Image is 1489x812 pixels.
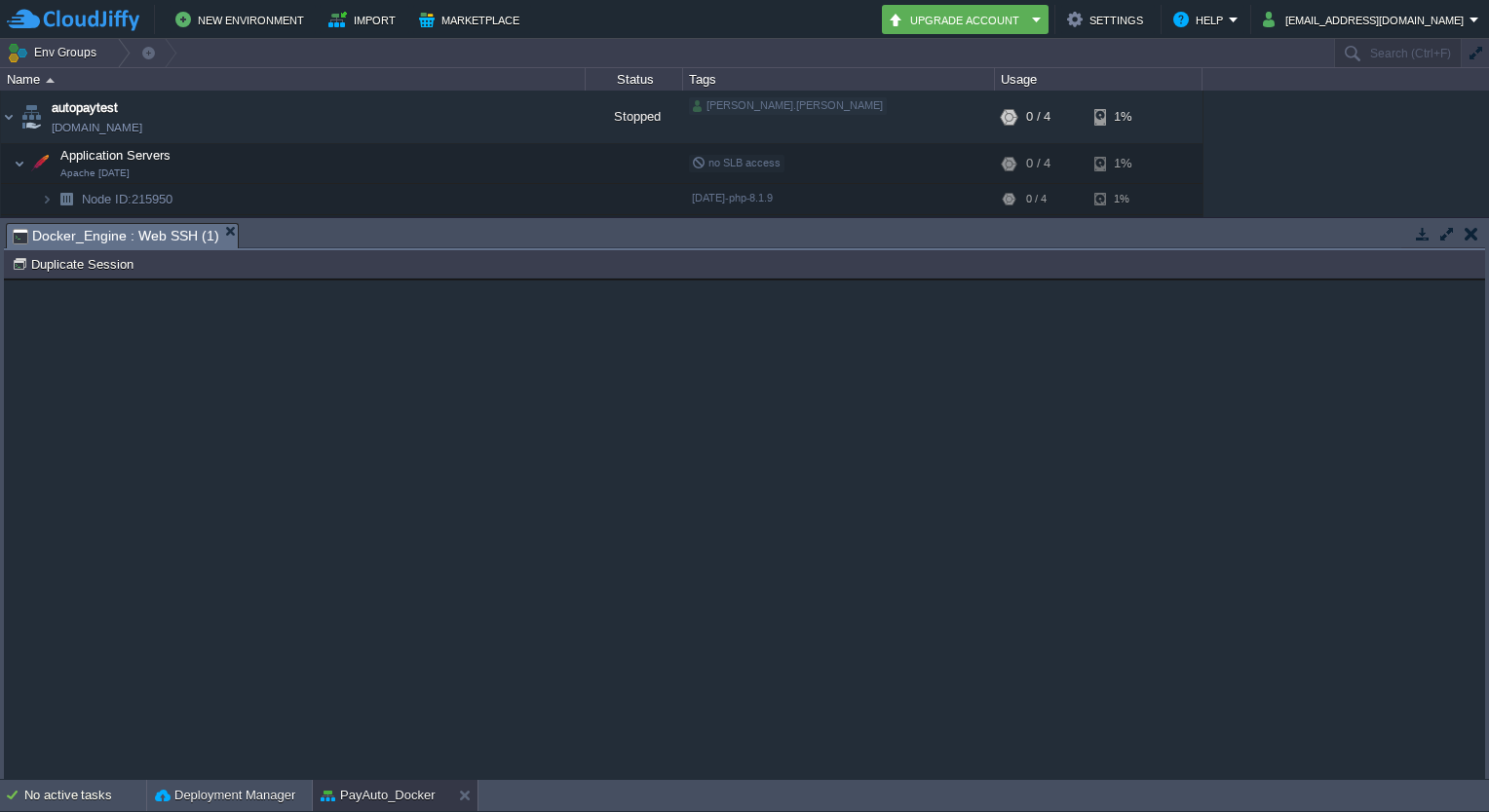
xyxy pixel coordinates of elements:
[996,68,1202,91] div: Usage
[1067,8,1149,31] button: Settings
[58,148,173,163] a: Application ServersApache [DATE]
[321,786,436,805] button: PayAuto_Docker
[1407,734,1470,793] iframe: chat widget
[1094,91,1158,143] div: 1%
[419,8,525,31] button: Marketplace
[1,91,17,143] img: AMDAwAAAACH5BAEAAAAALAAAAAABAAEAAAICRAEAOw==
[53,215,80,245] img: AMDAwAAAACH5BAEAAAAALAAAAAABAAEAAAICRAEAOw==
[53,184,80,214] img: AMDAwAAAACH5BAEAAAAALAAAAAABAAEAAAICRAEAOw==
[888,8,1026,31] button: Upgrade Account
[18,91,45,143] img: AMDAwAAAACH5BAEAAAAALAAAAAABAAEAAAICRAEAOw==
[1026,144,1050,183] div: 0 / 4
[155,786,295,805] button: Deployment Manager
[24,780,146,811] div: No active tasks
[1173,8,1229,31] button: Help
[1094,144,1158,183] div: 1%
[12,255,139,273] button: Duplicate Session
[1263,8,1470,31] button: [EMAIL_ADDRESS][DOMAIN_NAME]
[586,91,683,143] div: Stopped
[41,215,53,245] img: AMDAwAAAACH5BAEAAAAALAAAAAABAAEAAAICRAEAOw==
[26,144,54,183] img: AMDAwAAAACH5BAEAAAAALAAAAAABAAEAAAICRAEAOw==
[80,191,175,207] a: Node ID:215950
[13,224,219,248] span: Docker_Engine : Web SSH (1)
[1026,184,1047,214] div: 0 / 4
[58,147,173,164] span: Application Servers
[7,8,139,32] img: CloudJiffy
[175,8,310,31] button: New Environment
[689,97,887,115] div: [PERSON_NAME].[PERSON_NAME]
[692,157,781,168] span: no SLB access
[1094,184,1158,214] div: 1%
[1026,91,1050,143] div: 0 / 4
[692,192,773,203] span: [DATE]-php-8.1.9
[82,192,132,206] span: Node ID:
[52,98,118,118] a: autopaytest
[46,78,55,83] img: AMDAwAAAACH5BAEAAAAALAAAAAABAAEAAAICRAEAOw==
[7,39,103,66] button: Env Groups
[41,184,53,214] img: AMDAwAAAACH5BAEAAAAALAAAAAABAAEAAAICRAEAOw==
[60,167,130,179] span: Apache [DATE]
[14,144,25,183] img: AMDAwAAAACH5BAEAAAAALAAAAAABAAEAAAICRAEAOw==
[587,68,682,91] div: Status
[52,118,142,137] a: [DOMAIN_NAME]
[328,8,401,31] button: Import
[2,68,585,91] div: Name
[684,68,994,91] div: Tags
[80,191,175,207] span: 215950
